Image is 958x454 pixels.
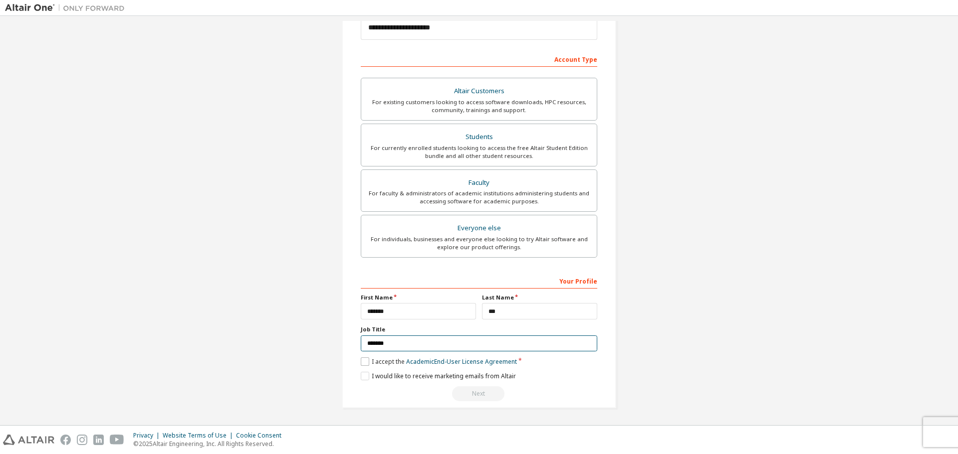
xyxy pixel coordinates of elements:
[3,435,54,445] img: altair_logo.svg
[236,432,287,440] div: Cookie Consent
[367,189,591,205] div: For faculty & administrators of academic institutions administering students and accessing softwa...
[133,440,287,448] p: © 2025 Altair Engineering, Inc. All Rights Reserved.
[110,435,124,445] img: youtube.svg
[361,51,597,67] div: Account Type
[93,435,104,445] img: linkedin.svg
[361,325,597,333] label: Job Title
[133,432,163,440] div: Privacy
[77,435,87,445] img: instagram.svg
[163,432,236,440] div: Website Terms of Use
[367,235,591,251] div: For individuals, businesses and everyone else looking to try Altair software and explore our prod...
[367,221,591,235] div: Everyone else
[367,130,591,144] div: Students
[361,386,597,401] div: Read and acccept EULA to continue
[60,435,71,445] img: facebook.svg
[367,176,591,190] div: Faculty
[5,3,130,13] img: Altair One
[361,357,517,366] label: I accept the
[406,357,517,366] a: Academic End-User License Agreement
[361,294,476,302] label: First Name
[361,273,597,289] div: Your Profile
[361,372,516,380] label: I would like to receive marketing emails from Altair
[367,98,591,114] div: For existing customers looking to access software downloads, HPC resources, community, trainings ...
[482,294,597,302] label: Last Name
[367,144,591,160] div: For currently enrolled students looking to access the free Altair Student Edition bundle and all ...
[367,84,591,98] div: Altair Customers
